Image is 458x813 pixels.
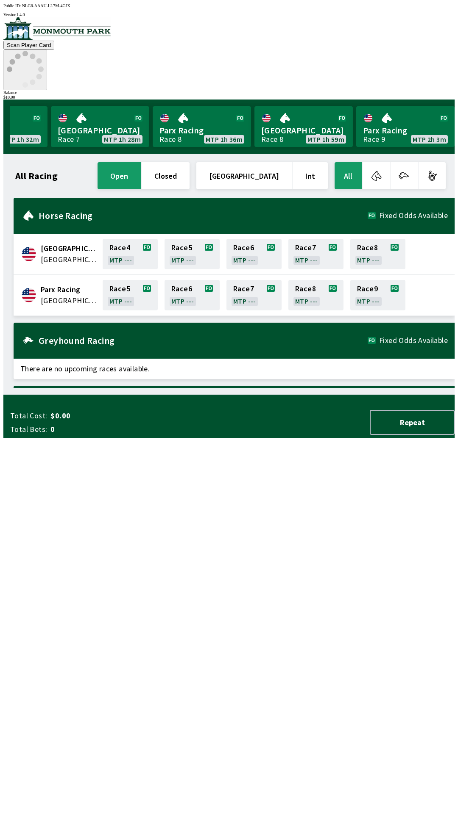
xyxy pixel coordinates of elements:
[41,295,98,306] span: United States
[22,3,70,8] span: NLG6-AAAU-LL7M-4GJX
[159,136,182,143] div: Race 8
[3,3,455,8] div: Public ID:
[165,280,220,310] a: Race6MTP ---
[171,285,192,292] span: Race 6
[39,212,368,219] h2: Horse Racing
[377,418,447,427] span: Repeat
[295,298,318,304] span: MTP ---
[104,136,141,143] span: MTP 1h 28m
[153,106,251,147] a: Parx RacingRace 8MTP 1h 36m
[58,136,80,143] div: Race 7
[226,280,282,310] a: Race7MTP ---
[39,337,368,344] h2: Greyhound Racing
[307,136,344,143] span: MTP 1h 59m
[379,212,448,219] span: Fixed Odds Available
[363,136,385,143] div: Race 9
[41,254,98,265] span: United States
[350,239,405,269] a: Race8MTP ---
[357,298,380,304] span: MTP ---
[98,162,141,189] button: open
[350,280,405,310] a: Race9MTP ---
[335,162,362,189] button: All
[206,136,243,143] span: MTP 1h 36m
[51,106,149,147] a: [GEOGRAPHIC_DATA]Race 7MTP 1h 28m
[15,172,58,179] h1: All Racing
[3,95,455,100] div: $ 10.00
[142,162,190,189] button: closed
[196,162,292,189] button: [GEOGRAPHIC_DATA]
[10,424,47,434] span: Total Bets:
[233,298,256,304] span: MTP ---
[293,162,328,189] button: Int
[171,244,192,251] span: Race 5
[41,284,98,295] span: Parx Racing
[295,244,316,251] span: Race 7
[103,280,158,310] a: Race5MTP ---
[226,239,282,269] a: Race6MTP ---
[233,257,256,263] span: MTP ---
[288,239,343,269] a: Race7MTP ---
[288,280,343,310] a: Race8MTP ---
[58,125,142,136] span: [GEOGRAPHIC_DATA]
[370,410,455,435] button: Repeat
[233,244,254,251] span: Race 6
[109,298,132,304] span: MTP ---
[109,285,130,292] span: Race 5
[261,125,346,136] span: [GEOGRAPHIC_DATA]
[41,243,98,254] span: Monmouth Park
[171,298,194,304] span: MTP ---
[254,106,353,147] a: [GEOGRAPHIC_DATA]Race 8MTP 1h 59m
[2,136,39,143] span: MTP 1h 32m
[103,239,158,269] a: Race4MTP ---
[50,411,184,421] span: $0.00
[3,17,111,40] img: venue logo
[14,359,455,379] span: There are no upcoming races available.
[109,244,130,251] span: Race 4
[261,136,283,143] div: Race 8
[295,257,318,263] span: MTP ---
[295,285,316,292] span: Race 8
[379,337,448,344] span: Fixed Odds Available
[159,125,244,136] span: Parx Racing
[3,41,54,50] button: Scan Player Card
[10,411,47,421] span: Total Cost:
[363,125,448,136] span: Parx Racing
[3,12,455,17] div: Version 1.4.0
[357,285,378,292] span: Race 9
[165,239,220,269] a: Race5MTP ---
[233,285,254,292] span: Race 7
[3,90,455,95] div: Balance
[356,106,455,147] a: Parx RacingRace 9MTP 2h 3m
[171,257,194,263] span: MTP ---
[50,424,184,434] span: 0
[357,257,380,263] span: MTP ---
[357,244,378,251] span: Race 8
[413,136,446,143] span: MTP 2h 3m
[109,257,132,263] span: MTP ---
